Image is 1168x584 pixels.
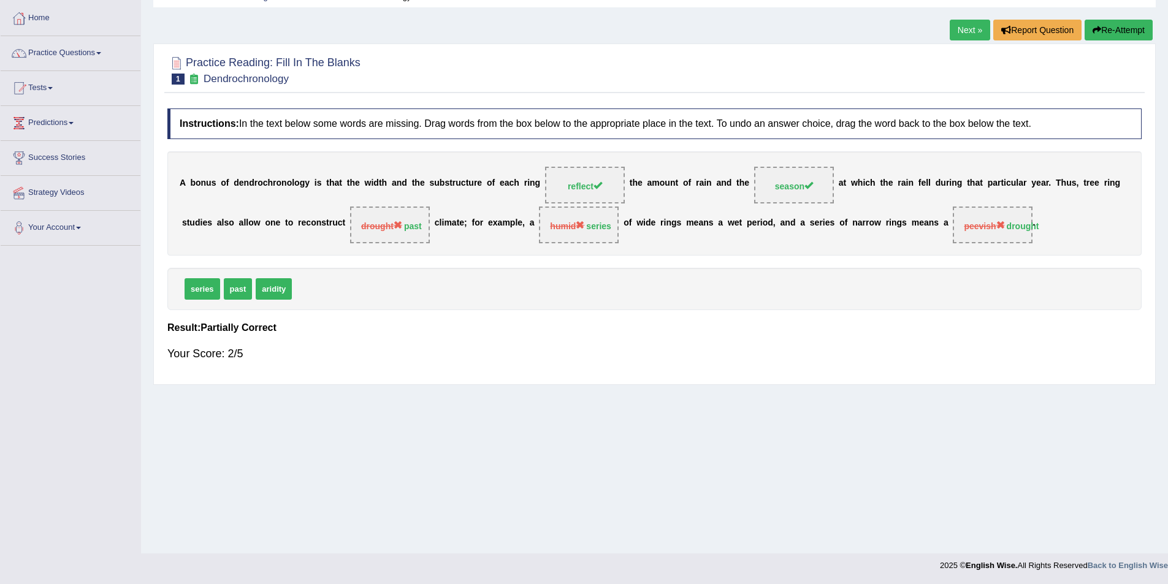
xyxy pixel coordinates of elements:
b: o [475,218,480,227]
b: e [239,178,244,188]
b: o [229,218,234,227]
b: r [452,178,456,188]
b: , [1077,178,1079,188]
b: t [630,178,633,188]
b: c [510,178,514,188]
b: n [785,218,790,227]
b: u [1011,178,1017,188]
b: c [306,218,311,227]
b: . [1032,218,1035,227]
b: e [752,218,757,227]
b: t [880,178,883,188]
b: m [912,218,919,227]
b: t [187,218,190,227]
b: a [781,218,785,227]
b: t [736,178,739,188]
b: u [206,178,212,188]
b: e [517,218,522,227]
b: r [474,178,477,188]
small: Dendrochronology [204,73,289,85]
b: h [870,178,876,188]
b: l [926,178,928,188]
b: y [1031,178,1036,188]
strong: drought [1007,221,1039,231]
b: g [897,218,903,227]
span: Drop target [953,207,1032,243]
b: s [321,218,326,227]
b: e [488,218,493,227]
span: series [185,278,220,300]
b: a [839,178,844,188]
b: u [456,178,461,188]
b: e [825,218,830,227]
b: e [477,178,482,188]
b: a [392,178,397,188]
b: r [946,178,949,188]
b: o [311,218,316,227]
span: humid [550,221,584,231]
b: u [1066,178,1072,188]
b: h [858,178,863,188]
b: f [918,178,922,188]
b: i [664,218,666,227]
b: m [444,218,451,227]
b: i [760,218,763,227]
b: r [866,218,869,227]
b: t [343,218,346,227]
b: t [1083,178,1086,188]
b: n [891,218,897,227]
b: n [530,178,535,188]
b: m [686,218,693,227]
b: u [665,178,670,188]
b: p [747,218,752,227]
b: n [270,218,276,227]
b: , [773,218,776,227]
b: g [671,218,677,227]
a: Predictions [1,106,140,137]
b: f [629,218,632,227]
b: e [1094,178,1099,188]
span: Drop target [754,167,834,203]
b: n [929,218,934,227]
b: e [202,218,207,227]
b: i [643,218,646,227]
b: o [683,178,689,188]
b: n [397,178,402,188]
b: i [371,178,373,188]
a: Success Stories [1,141,140,172]
b: d [727,178,732,188]
b: e [1036,178,1041,188]
span: Drop target [539,207,619,243]
b: h [632,178,638,188]
strong: Back to English Wise [1088,561,1168,570]
b: o [288,218,294,227]
b: d [936,178,941,188]
b: e [888,178,893,188]
b: o [258,178,263,188]
b: t [457,218,460,227]
b: e [500,178,505,188]
b: r [1046,178,1049,188]
b: h [1061,178,1067,188]
b: s [224,218,229,227]
b: w [851,178,858,188]
span: drought [361,221,402,231]
b: l [928,178,931,188]
span: Drop target [545,167,625,203]
b: e [651,218,656,227]
b: h [329,178,335,188]
b: o [196,178,201,188]
b: d [790,218,796,227]
b: m [652,178,659,188]
a: Home [1,1,140,32]
b: e [420,178,425,188]
b: s [1072,178,1077,188]
b: a [1018,178,1023,188]
b: a [993,178,998,188]
b: a [1041,178,1046,188]
b: r [254,178,258,188]
a: Practice Questions [1,36,140,67]
b: t [326,178,329,188]
span: 1 [172,74,185,85]
b: a [975,178,980,188]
